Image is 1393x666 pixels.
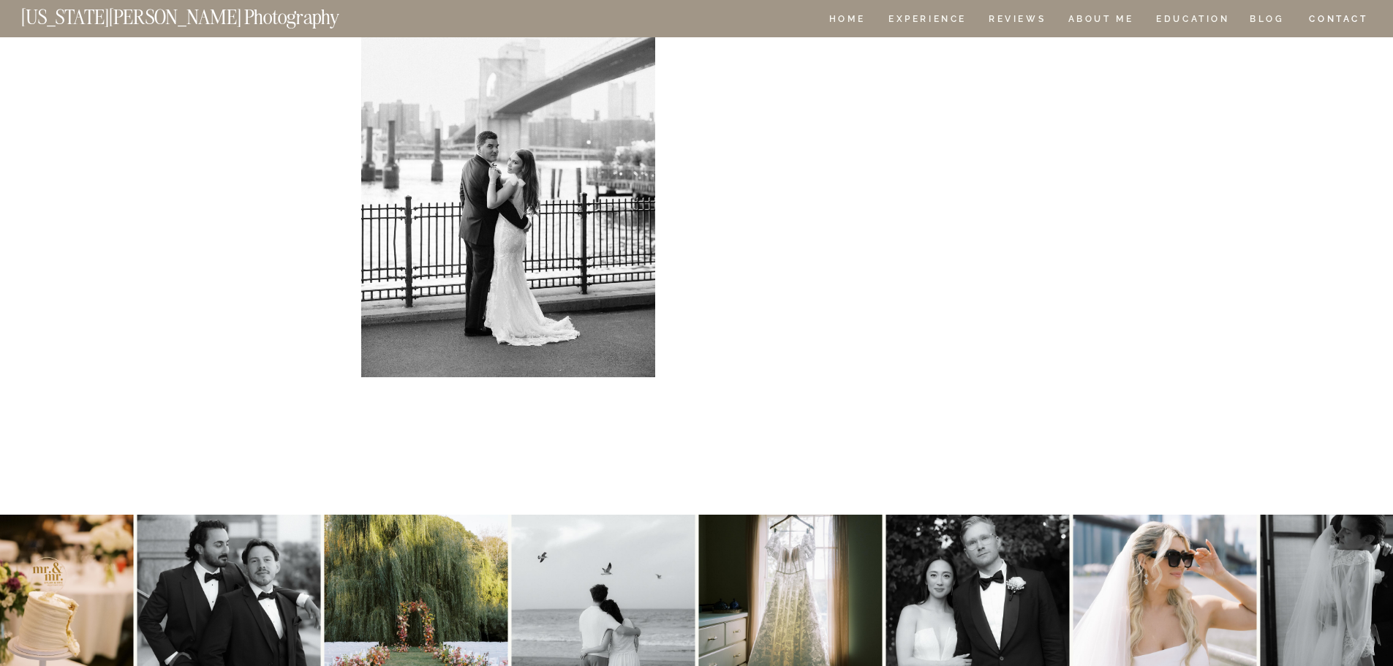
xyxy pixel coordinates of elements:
a: ABOUT ME [1068,15,1134,27]
a: REVIEWS [989,15,1043,27]
a: CONTACT [1308,11,1369,27]
a: HOME [826,15,868,27]
a: BLOG [1250,15,1285,27]
a: EDUCATION [1155,15,1231,27]
a: Experience [888,15,965,27]
a: [US_STATE][PERSON_NAME] Photography [21,7,388,20]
